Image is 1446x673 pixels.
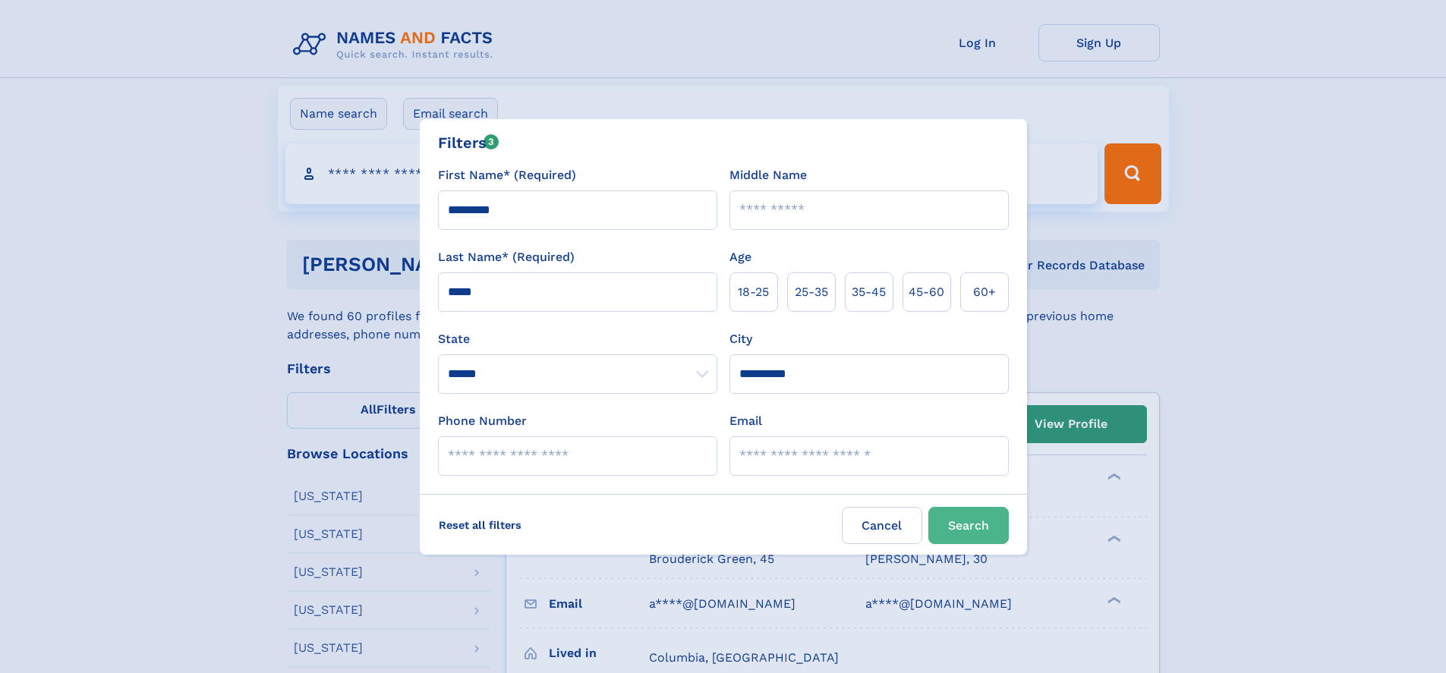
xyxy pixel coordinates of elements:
[438,166,576,184] label: First Name* (Required)
[852,283,886,301] span: 35‑45
[842,507,922,544] label: Cancel
[438,131,499,154] div: Filters
[909,283,944,301] span: 45‑60
[729,330,752,348] label: City
[928,507,1009,544] button: Search
[738,283,769,301] span: 18‑25
[429,507,531,543] label: Reset all filters
[438,248,575,266] label: Last Name* (Required)
[795,283,828,301] span: 25‑35
[729,166,807,184] label: Middle Name
[729,412,762,430] label: Email
[438,330,717,348] label: State
[973,283,996,301] span: 60+
[729,248,751,266] label: Age
[438,412,527,430] label: Phone Number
